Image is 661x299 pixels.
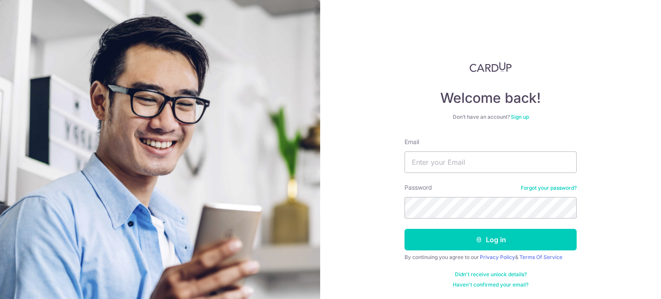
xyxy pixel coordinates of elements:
input: Enter your Email [405,151,577,173]
a: Terms Of Service [519,254,562,260]
a: Forgot your password? [521,185,577,191]
a: Privacy Policy [480,254,515,260]
a: Sign up [511,114,529,120]
a: Didn't receive unlock details? [455,271,527,278]
h4: Welcome back! [405,89,577,107]
label: Password [405,183,432,192]
button: Log in [405,229,577,250]
div: By continuing you agree to our & [405,254,577,261]
img: CardUp Logo [469,62,512,72]
label: Email [405,138,419,146]
a: Haven't confirmed your email? [453,281,528,288]
div: Don’t have an account? [405,114,577,120]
